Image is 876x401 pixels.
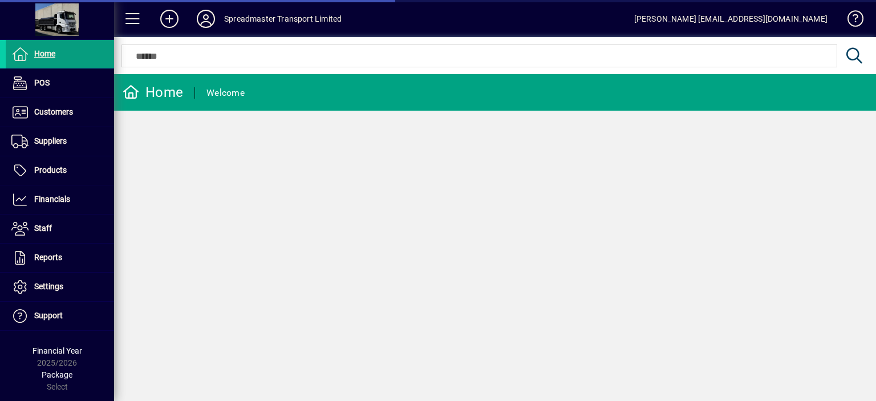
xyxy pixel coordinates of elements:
[34,282,63,291] span: Settings
[6,302,114,330] a: Support
[224,10,342,28] div: Spreadmaster Transport Limited
[34,224,52,233] span: Staff
[6,69,114,98] a: POS
[6,127,114,156] a: Suppliers
[34,311,63,320] span: Support
[634,10,828,28] div: [PERSON_NAME] [EMAIL_ADDRESS][DOMAIN_NAME]
[34,107,73,116] span: Customers
[206,84,245,102] div: Welcome
[34,195,70,204] span: Financials
[34,165,67,175] span: Products
[6,273,114,301] a: Settings
[34,78,50,87] span: POS
[6,185,114,214] a: Financials
[6,214,114,243] a: Staff
[34,136,67,145] span: Suppliers
[42,370,72,379] span: Package
[188,9,224,29] button: Profile
[33,346,82,355] span: Financial Year
[6,244,114,272] a: Reports
[34,253,62,262] span: Reports
[6,98,114,127] a: Customers
[123,83,183,102] div: Home
[839,2,862,39] a: Knowledge Base
[34,49,55,58] span: Home
[151,9,188,29] button: Add
[6,156,114,185] a: Products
